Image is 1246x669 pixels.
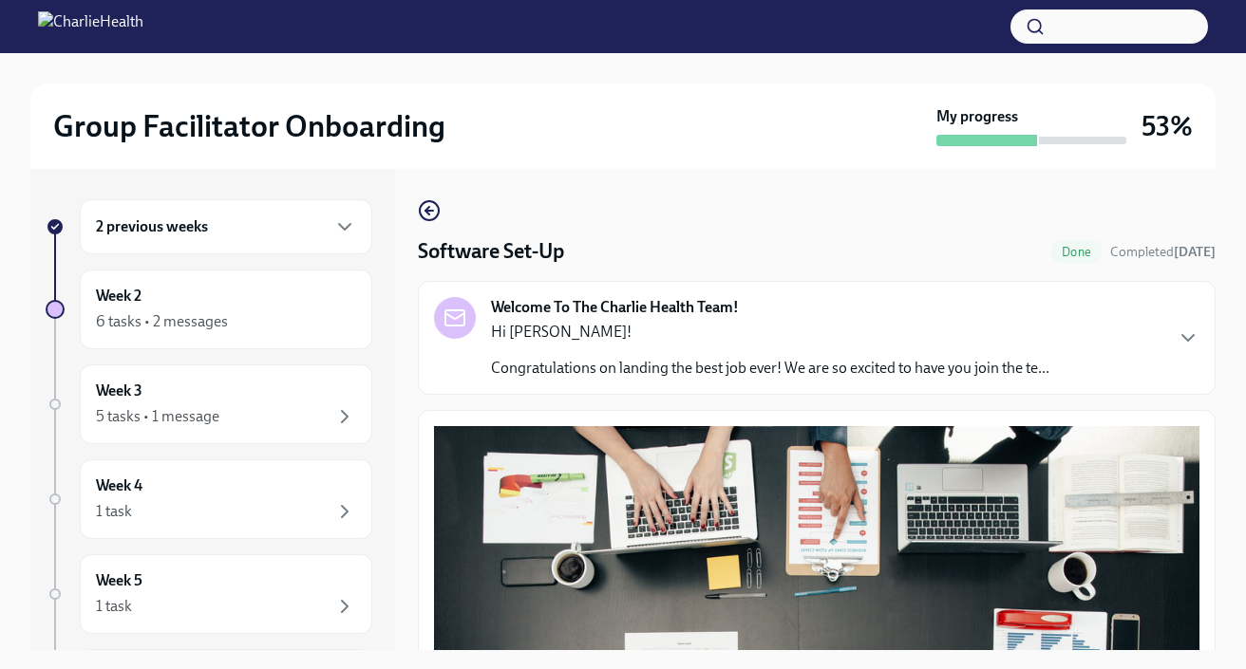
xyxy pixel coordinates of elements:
[96,381,142,401] h6: Week 3
[96,286,142,307] h6: Week 2
[38,11,143,42] img: CharlieHealth
[1050,245,1103,259] span: Done
[96,570,142,591] h6: Week 5
[46,269,372,349] a: Week 26 tasks • 2 messages
[53,107,445,145] h2: Group Facilitator Onboarding
[96,216,208,237] h6: 2 previous weeks
[491,322,1049,343] p: Hi [PERSON_NAME]!
[46,459,372,539] a: Week 41 task
[418,237,564,266] h4: Software Set-Up
[46,364,372,444] a: Week 35 tasks • 1 message
[1110,243,1216,261] span: September 22nd, 2025 13:46
[1174,244,1216,260] strong: [DATE]
[96,596,132,617] div: 1 task
[936,106,1018,127] strong: My progress
[46,554,372,634] a: Week 51 task
[96,311,228,332] div: 6 tasks • 2 messages
[80,199,372,254] div: 2 previous weeks
[96,501,132,522] div: 1 task
[491,297,739,318] strong: Welcome To The Charlie Health Team!
[491,358,1049,379] p: Congratulations on landing the best job ever! We are so excited to have you join the te...
[96,406,219,427] div: 5 tasks • 1 message
[1142,109,1193,143] h3: 53%
[1110,244,1216,260] span: Completed
[96,475,142,496] h6: Week 4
